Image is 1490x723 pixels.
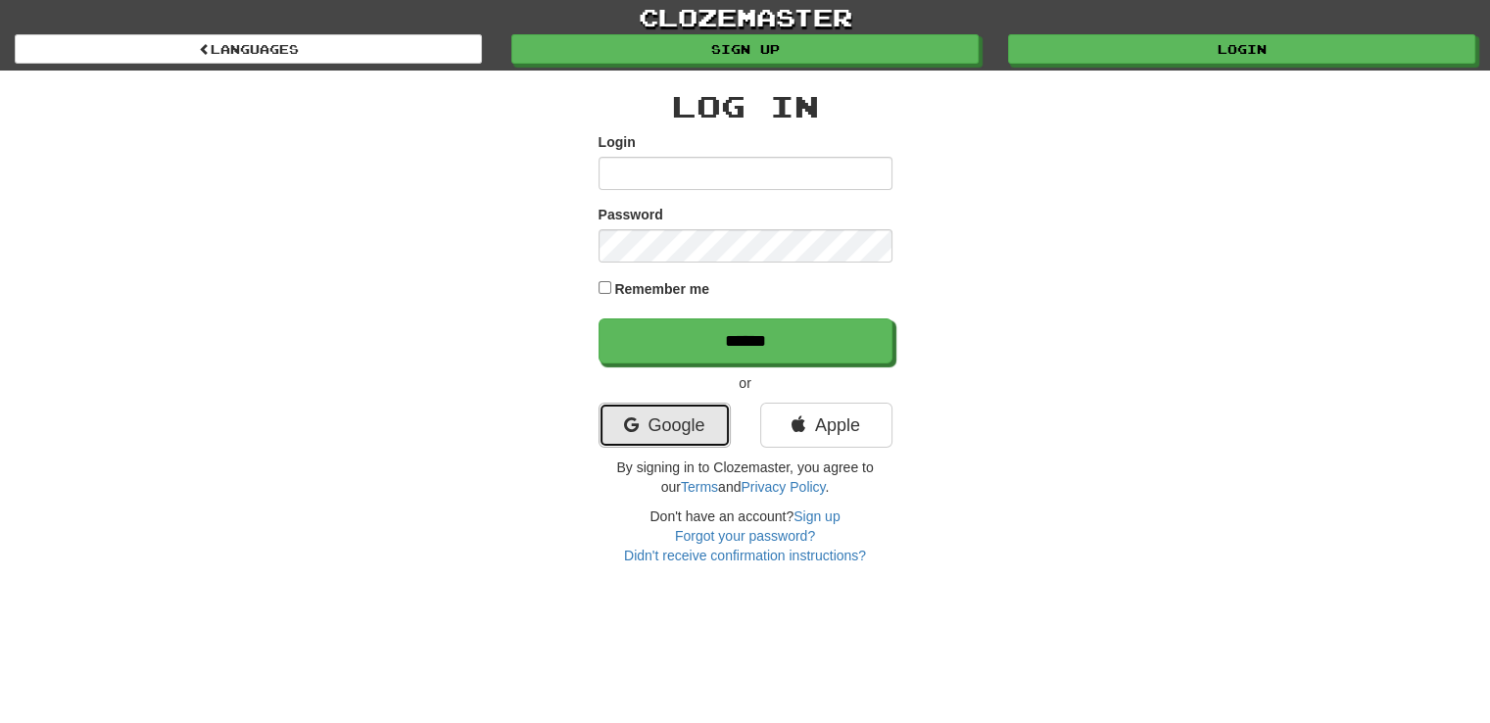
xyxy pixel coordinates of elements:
a: Sign up [793,508,840,524]
h2: Log In [599,90,892,122]
a: Sign up [511,34,979,64]
a: Privacy Policy [741,479,825,495]
label: Remember me [614,279,709,299]
a: Forgot your password? [675,528,815,544]
label: Login [599,132,636,152]
div: Don't have an account? [599,506,892,565]
a: Languages [15,34,482,64]
a: Login [1008,34,1475,64]
p: By signing in to Clozemaster, you agree to our and . [599,458,892,497]
a: Apple [760,403,892,448]
a: Didn't receive confirmation instructions? [624,548,866,563]
a: Google [599,403,731,448]
p: or [599,373,892,393]
a: Terms [681,479,718,495]
label: Password [599,205,663,224]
